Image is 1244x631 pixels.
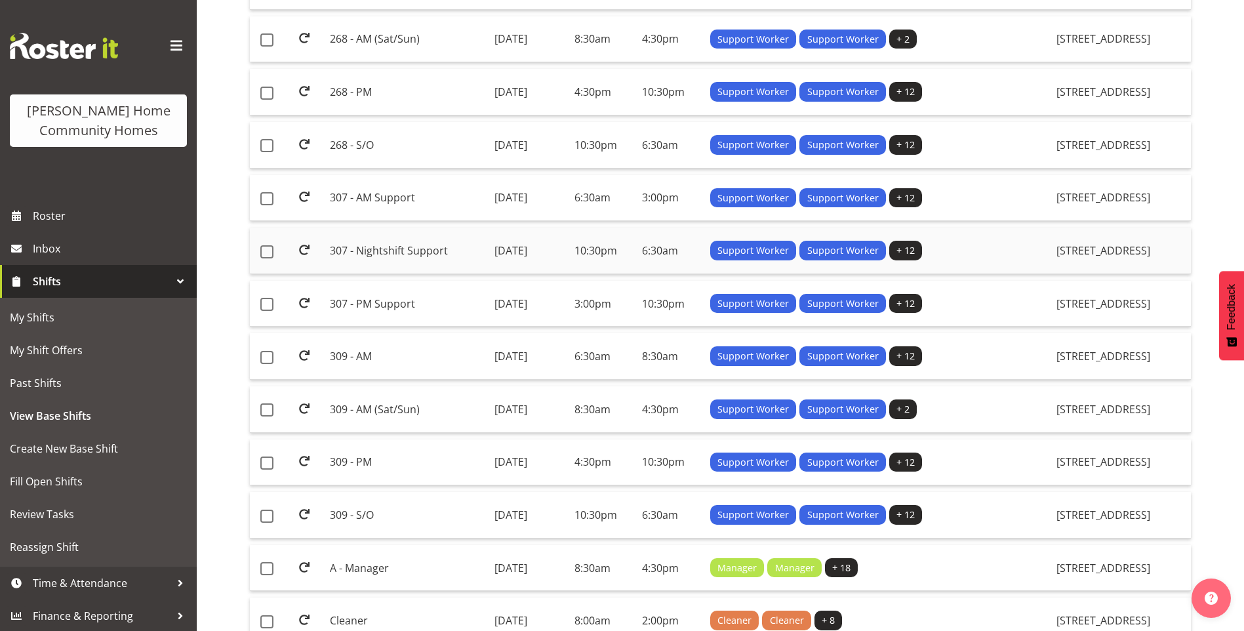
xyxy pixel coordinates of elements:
[10,504,187,524] span: Review Tasks
[325,386,489,433] td: 309 - AM (Sat/Sun)
[489,228,569,274] td: [DATE]
[770,613,804,628] span: Cleaner
[10,537,187,557] span: Reassign Shift
[807,32,879,47] span: Support Worker
[717,191,789,205] span: Support Worker
[489,69,569,115] td: [DATE]
[325,439,489,486] td: 309 - PM
[489,386,569,433] td: [DATE]
[637,439,705,486] td: 10:30pm
[33,606,171,626] span: Finance & Reporting
[325,175,489,222] td: 307 - AM Support
[569,122,637,169] td: 10:30pm
[717,402,789,417] span: Support Worker
[637,386,705,433] td: 4:30pm
[33,239,190,258] span: Inbox
[489,492,569,539] td: [DATE]
[1205,592,1218,605] img: help-xxl-2.png
[489,281,569,327] td: [DATE]
[775,561,814,575] span: Manager
[637,175,705,222] td: 3:00pm
[717,138,789,152] span: Support Worker
[637,545,705,592] td: 4:30pm
[896,349,915,363] span: + 12
[1056,455,1150,469] span: [STREET_ADDRESS]
[637,333,705,380] td: 8:30am
[10,439,187,458] span: Create New Base Shift
[1056,296,1150,311] span: [STREET_ADDRESS]
[325,16,489,63] td: 268 - AM (Sat/Sun)
[1056,561,1150,575] span: [STREET_ADDRESS]
[10,472,187,491] span: Fill Open Shifts
[807,191,879,205] span: Support Worker
[569,333,637,380] td: 6:30am
[717,243,789,258] span: Support Worker
[569,281,637,327] td: 3:00pm
[717,455,789,470] span: Support Worker
[1219,271,1244,360] button: Feedback - Show survey
[807,243,879,258] span: Support Worker
[1056,85,1150,99] span: [STREET_ADDRESS]
[1056,402,1150,417] span: [STREET_ADDRESS]
[10,340,187,360] span: My Shift Offers
[717,85,789,99] span: Support Worker
[569,16,637,63] td: 8:30am
[325,333,489,380] td: 309 - AM
[3,531,193,563] a: Reassign Shift
[822,613,835,628] span: + 8
[717,613,752,628] span: Cleaner
[489,439,569,486] td: [DATE]
[1056,190,1150,205] span: [STREET_ADDRESS]
[489,333,569,380] td: [DATE]
[325,545,489,592] td: A - Manager
[637,281,705,327] td: 10:30pm
[1056,138,1150,152] span: [STREET_ADDRESS]
[717,561,757,575] span: Manager
[3,498,193,531] a: Review Tasks
[637,16,705,63] td: 4:30pm
[569,69,637,115] td: 4:30pm
[489,175,569,222] td: [DATE]
[807,402,879,417] span: Support Worker
[3,334,193,367] a: My Shift Offers
[1056,508,1150,522] span: [STREET_ADDRESS]
[3,399,193,432] a: View Base Shifts
[569,545,637,592] td: 8:30am
[3,367,193,399] a: Past Shifts
[1056,613,1150,628] span: [STREET_ADDRESS]
[10,406,187,426] span: View Base Shifts
[325,69,489,115] td: 268 - PM
[33,272,171,291] span: Shifts
[1226,284,1237,330] span: Feedback
[807,138,879,152] span: Support Worker
[896,191,915,205] span: + 12
[33,206,190,226] span: Roster
[896,402,910,417] span: + 2
[325,122,489,169] td: 268 - S/O
[717,296,789,311] span: Support Worker
[807,508,879,522] span: Support Worker
[1056,31,1150,46] span: [STREET_ADDRESS]
[569,386,637,433] td: 8:30am
[896,32,910,47] span: + 2
[896,296,915,311] span: + 12
[637,228,705,274] td: 6:30am
[489,16,569,63] td: [DATE]
[896,455,915,470] span: + 12
[10,308,187,327] span: My Shifts
[325,492,489,539] td: 309 - S/O
[325,228,489,274] td: 307 - Nightshift Support
[896,508,915,522] span: + 12
[33,573,171,593] span: Time & Attendance
[1056,243,1150,258] span: [STREET_ADDRESS]
[489,122,569,169] td: [DATE]
[3,301,193,334] a: My Shifts
[569,492,637,539] td: 10:30pm
[807,349,879,363] span: Support Worker
[10,33,118,59] img: Rosterit website logo
[717,32,789,47] span: Support Worker
[637,492,705,539] td: 6:30am
[896,138,915,152] span: + 12
[489,545,569,592] td: [DATE]
[325,281,489,327] td: 307 - PM Support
